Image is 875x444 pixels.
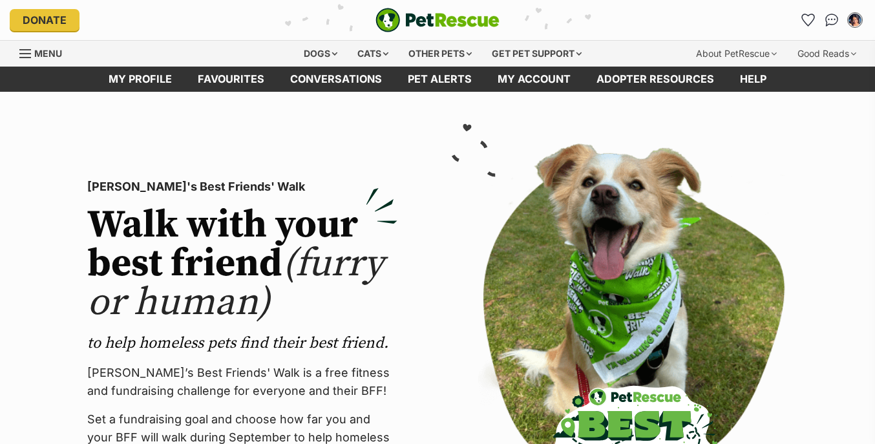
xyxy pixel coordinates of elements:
a: Adopter resources [584,67,727,92]
div: Other pets [399,41,481,67]
div: Good Reads [788,41,865,67]
p: to help homeless pets find their best friend. [87,333,397,354]
a: Favourites [798,10,819,30]
div: Dogs [295,41,346,67]
a: My profile [96,67,185,92]
img: logo-e224e6f780fb5917bec1dbf3a21bbac754714ae5b6737aabdf751b685950b380.svg [375,8,500,32]
button: My account [845,10,865,30]
h2: Walk with your best friend [87,206,397,322]
span: Menu [34,48,62,59]
a: Help [727,67,779,92]
a: My account [485,67,584,92]
div: About PetRescue [687,41,786,67]
div: Cats [348,41,397,67]
a: Pet alerts [395,67,485,92]
p: [PERSON_NAME]’s Best Friends' Walk is a free fitness and fundraising challenge for everyone and t... [87,364,397,400]
img: chat-41dd97257d64d25036548639549fe6c8038ab92f7586957e7f3b1b290dea8141.svg [825,14,839,26]
a: Menu [19,41,71,64]
a: conversations [277,67,395,92]
a: Donate [10,9,79,31]
p: [PERSON_NAME]'s Best Friends' Walk [87,178,397,196]
a: Conversations [821,10,842,30]
img: Vivienne Pham profile pic [849,14,861,26]
div: Get pet support [483,41,591,67]
span: (furry or human) [87,240,384,327]
ul: Account quick links [798,10,865,30]
a: Favourites [185,67,277,92]
a: PetRescue [375,8,500,32]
